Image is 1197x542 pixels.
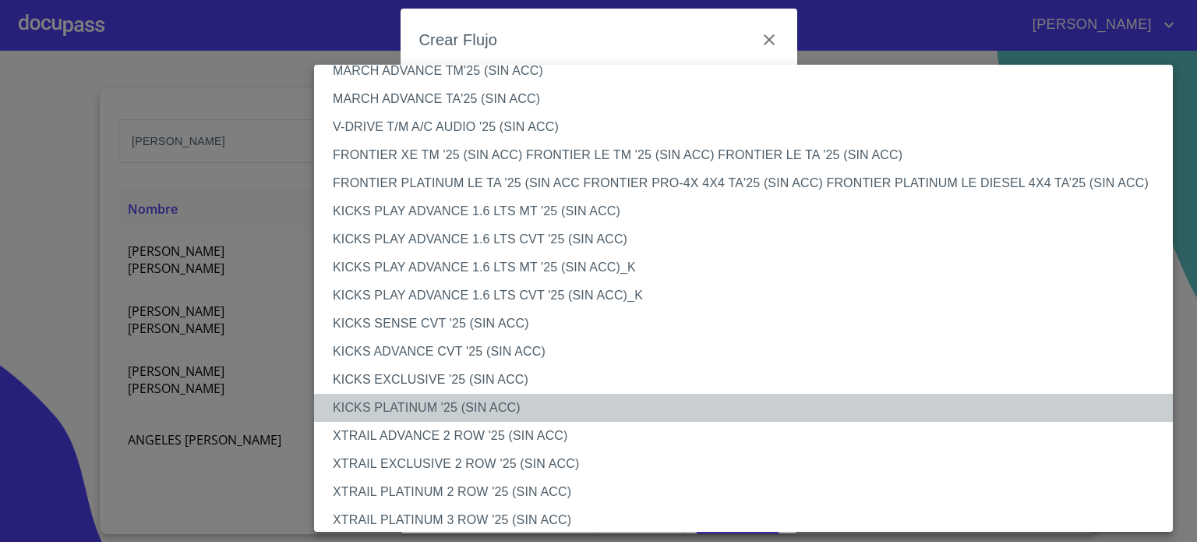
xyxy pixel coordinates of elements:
[314,506,1185,534] li: XTRAIL PLATINUM 3 ROW '25 (SIN ACC)
[314,422,1185,450] li: XTRAIL ADVANCE 2 ROW '25 (SIN ACC)
[314,366,1185,394] li: KICKS EXCLUSIVE '25 (SIN ACC)
[314,282,1185,310] li: KICKS PLAY ADVANCE 1.6 LTS CVT '25 (SIN ACC)_K
[314,310,1185,338] li: KICKS SENSE CVT '25 (SIN ACC)
[314,57,1185,85] li: MARCH ADVANCE TM'25 (SIN ACC)
[314,338,1185,366] li: KICKS ADVANCE CVT '25 (SIN ACC)
[314,478,1185,506] li: XTRAIL PLATINUM 2 ROW '25 (SIN ACC)
[314,253,1185,282] li: KICKS PLAY ADVANCE 1.6 LTS MT '25 (SIN ACC)_K
[314,394,1185,422] li: KICKS PLATINUM '25 (SIN ACC)
[314,225,1185,253] li: KICKS PLAY ADVANCE 1.6 LTS CVT '25 (SIN ACC)
[314,85,1185,113] li: MARCH ADVANCE TA'25 (SIN ACC)
[314,113,1185,141] li: V-DRIVE T/M A/C AUDIO '25 (SIN ACC)
[314,197,1185,225] li: KICKS PLAY ADVANCE 1.6 LTS MT '25 (SIN ACC)
[314,141,1185,169] li: FRONTIER XE TM '25 (SIN ACC) FRONTIER LE TM '25 (SIN ACC) FRONTIER LE TA '25 (SIN ACC)
[314,169,1185,197] li: FRONTIER PLATINUM LE TA '25 (SIN ACC FRONTIER PRO-4X 4X4 TA'25 (SIN ACC) FRONTIER PLATINUM LE DIE...
[314,450,1185,478] li: XTRAIL EXCLUSIVE 2 ROW '25 (SIN ACC)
